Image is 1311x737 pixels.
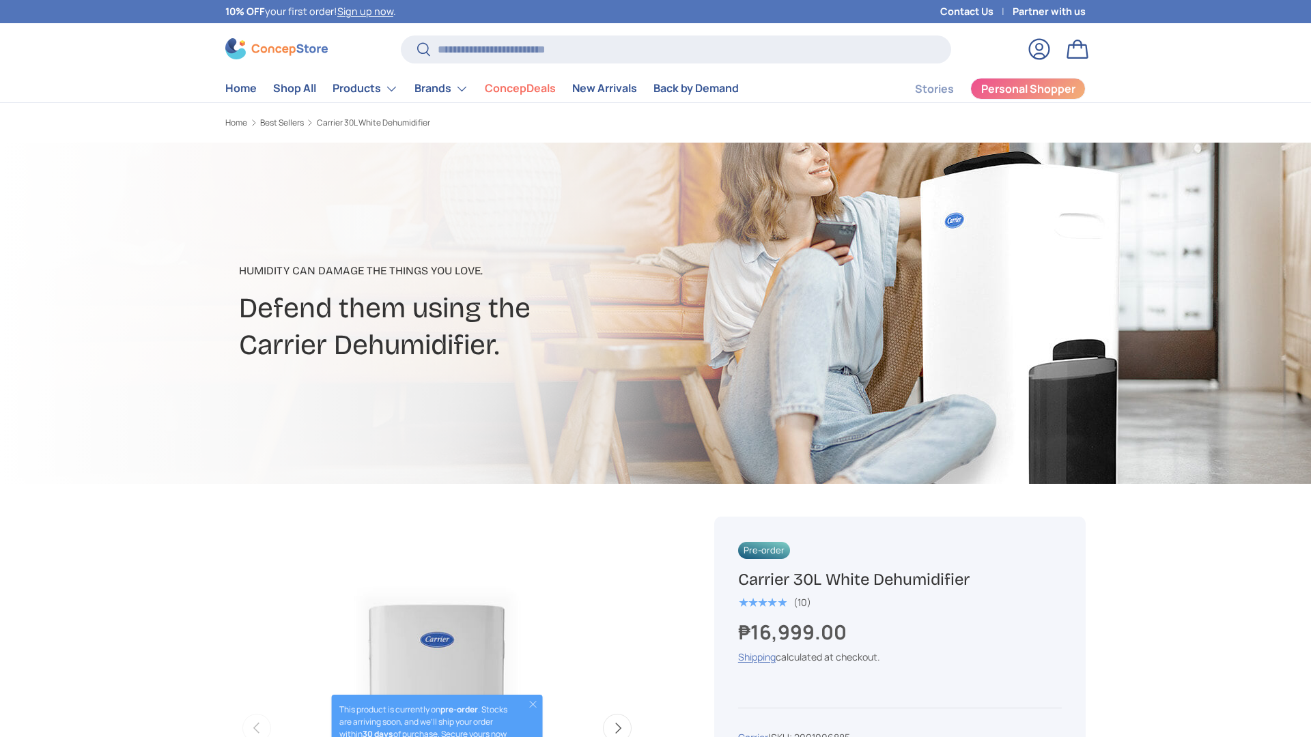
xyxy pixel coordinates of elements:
[738,650,776,663] a: Shipping
[225,75,739,102] nav: Primary
[738,569,1062,590] h1: Carrier 30L White Dehumidifier
[273,75,316,102] a: Shop All
[440,704,478,715] strong: pre-order
[337,5,393,18] a: Sign up now
[738,618,850,646] strong: ₱16,999.00
[239,290,763,364] h2: Defend them using the Carrier Dehumidifier.
[225,4,396,19] p: your first order! .
[324,75,406,102] summary: Products
[970,78,1086,100] a: Personal Shopper
[653,75,739,102] a: Back by Demand
[406,75,477,102] summary: Brands
[225,38,328,59] img: ConcepStore
[1013,4,1086,19] a: Partner with us
[572,75,637,102] a: New Arrivals
[915,76,954,102] a: Stories
[414,75,468,102] a: Brands
[940,4,1013,19] a: Contact Us
[981,83,1075,94] span: Personal Shopper
[738,650,1062,664] div: calculated at checkout.
[225,119,247,127] a: Home
[317,119,430,127] a: Carrier 30L White Dehumidifier
[882,75,1086,102] nav: Secondary
[260,119,304,127] a: Best Sellers
[225,75,257,102] a: Home
[793,597,811,607] div: (10)
[738,596,787,609] div: 5.0 out of 5.0 stars
[239,263,763,279] p: Humidity can damage the things you love.
[225,5,265,18] strong: 10% OFF
[738,594,811,609] a: 5.0 out of 5.0 stars (10)
[225,117,681,129] nav: Breadcrumbs
[485,75,556,102] a: ConcepDeals
[738,596,787,609] span: ★★★★★
[333,75,398,102] a: Products
[738,542,790,559] span: Pre-order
